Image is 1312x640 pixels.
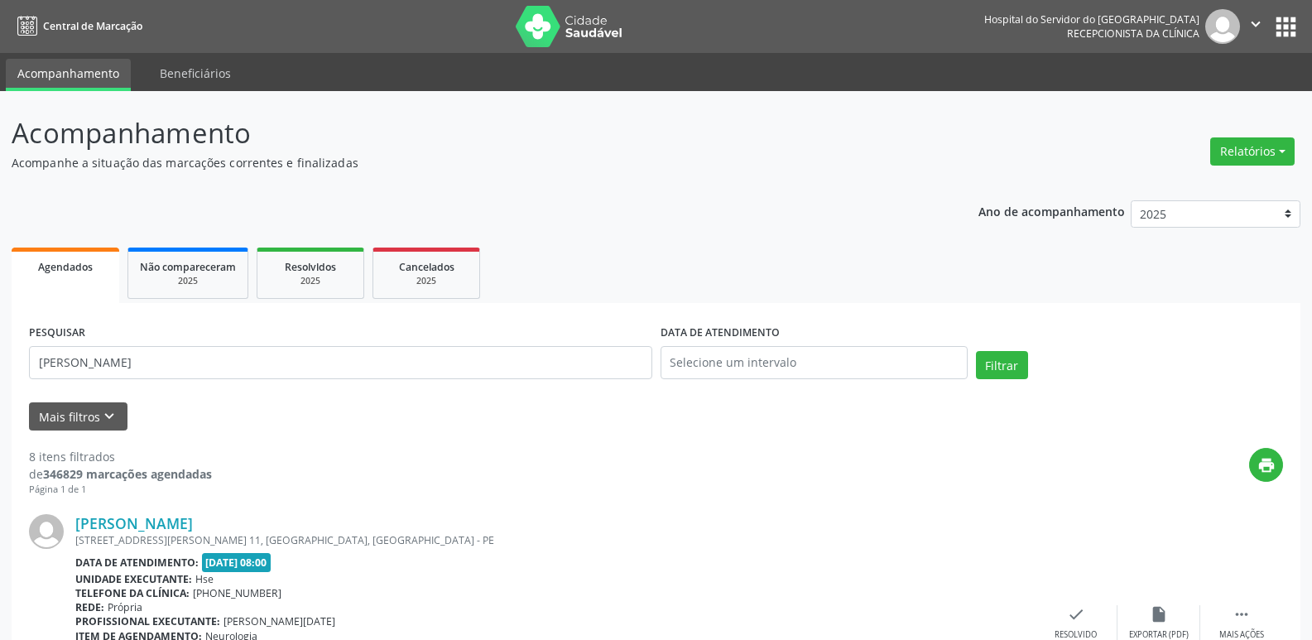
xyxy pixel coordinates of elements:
i: insert_drive_file [1150,605,1168,623]
button: Relatórios [1210,137,1295,166]
a: Acompanhamento [6,59,131,91]
b: Rede: [75,600,104,614]
button: apps [1271,12,1300,41]
button: print [1249,448,1283,482]
input: Nome, código do beneficiário ou CPF [29,346,652,379]
i:  [1233,605,1251,623]
div: 2025 [140,275,236,287]
span: [DATE] 08:00 [202,553,272,572]
button:  [1240,9,1271,44]
strong: 346829 marcações agendadas [43,466,212,482]
i:  [1247,15,1265,33]
span: Cancelados [399,260,454,274]
b: Telefone da clínica: [75,586,190,600]
label: PESQUISAR [29,320,85,346]
p: Ano de acompanhamento [978,200,1125,221]
b: Profissional executante: [75,614,220,628]
div: 2025 [269,275,352,287]
i: keyboard_arrow_down [100,407,118,426]
p: Acompanhamento [12,113,914,154]
span: [PHONE_NUMBER] [193,586,281,600]
div: de [29,465,212,483]
span: Própria [108,600,142,614]
button: Mais filtroskeyboard_arrow_down [29,402,127,431]
div: 2025 [385,275,468,287]
div: [STREET_ADDRESS][PERSON_NAME] 11, [GEOGRAPHIC_DATA], [GEOGRAPHIC_DATA] - PE [75,533,1035,547]
div: Página 1 de 1 [29,483,212,497]
span: Não compareceram [140,260,236,274]
img: img [1205,9,1240,44]
div: Hospital do Servidor do [GEOGRAPHIC_DATA] [984,12,1199,26]
a: Beneficiários [148,59,243,88]
i: print [1257,456,1276,474]
span: Recepcionista da clínica [1067,26,1199,41]
span: Resolvidos [285,260,336,274]
span: Central de Marcação [43,19,142,33]
button: Filtrar [976,351,1028,379]
a: [PERSON_NAME] [75,514,193,532]
b: Unidade executante: [75,572,192,586]
span: Hse [195,572,214,586]
a: Central de Marcação [12,12,142,40]
span: [PERSON_NAME][DATE] [223,614,335,628]
div: 8 itens filtrados [29,448,212,465]
p: Acompanhe a situação das marcações correntes e finalizadas [12,154,914,171]
input: Selecione um intervalo [661,346,968,379]
b: Data de atendimento: [75,556,199,570]
label: DATA DE ATENDIMENTO [661,320,780,346]
span: Agendados [38,260,93,274]
i: check [1067,605,1085,623]
img: img [29,514,64,549]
